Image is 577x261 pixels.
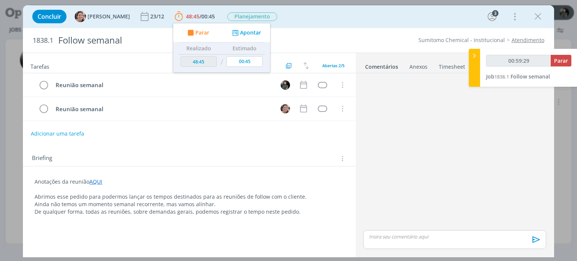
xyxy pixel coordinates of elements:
p: Ainda não temos um momento semanal recorrente, mas vamos alinhar. [35,201,344,208]
a: Job1838.1Follow semanal [486,73,550,80]
span: Follow semanal [511,73,550,80]
span: Parar [195,30,209,35]
span: 1838.1 [494,73,509,80]
p: De qualquer forma, todas as reuniões, sobre demandas gerais, podemos registrar o tempo neste pedido. [35,208,344,216]
div: dialog [23,5,554,257]
p: Abrimos esse pedido para podermos lançar os tempos destinados para as reuniões de follow com o cl... [35,193,344,201]
span: Parar [554,57,568,64]
span: Tarefas [30,61,49,70]
img: M [281,80,290,90]
span: Briefing [32,154,52,163]
div: Reunião semanal [52,80,273,90]
a: AQUI [89,178,102,185]
a: Comentários [365,60,399,71]
button: Apontar [230,29,261,37]
th: Realizado [179,42,219,54]
img: A [281,104,290,113]
button: Parar [551,55,571,66]
span: / [199,13,201,20]
button: M [280,79,291,91]
div: Follow semanal [55,31,328,50]
span: Abertas 2/5 [322,63,344,68]
a: Timesheet [438,60,465,71]
th: Estimado [225,42,265,54]
button: A[PERSON_NAME] [75,11,130,22]
span: Concluir [38,14,61,20]
button: Concluir [32,10,66,23]
button: Adicionar uma tarefa [30,127,85,140]
button: Parar [186,29,210,37]
p: Anotações da reunião [35,178,344,186]
span: 00:45 [201,13,215,20]
button: 48:45/00:45 [173,11,217,23]
span: 1838.1 [33,36,53,45]
a: Sumitomo Chemical - Institucional [418,36,505,44]
a: Atendimento [512,36,544,44]
div: 3 [492,10,498,17]
div: 23/12 [150,14,166,19]
span: 48:45 [186,13,199,20]
span: [PERSON_NAME] [88,14,130,19]
button: 3 [486,11,498,23]
button: A [280,103,291,114]
div: Anexos [409,63,427,71]
button: Planejamento [227,12,278,21]
img: arrow-down-up.svg [304,62,309,69]
img: A [75,11,86,22]
ul: 48:45/00:45 [173,23,270,73]
td: / [219,54,225,70]
div: Reunião semanal [52,104,273,114]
